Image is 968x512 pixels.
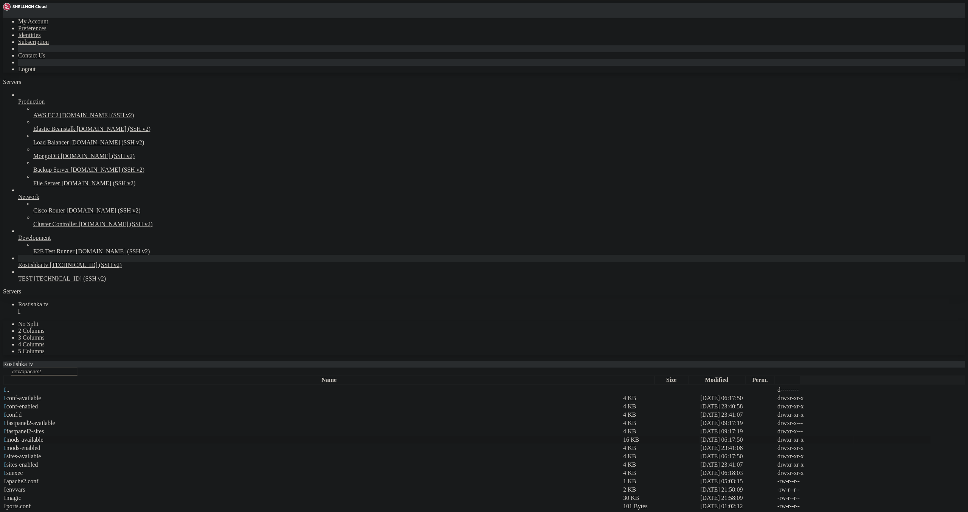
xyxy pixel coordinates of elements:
[50,262,122,268] span: [TECHNICAL_ID] (SSH v2)
[33,166,965,173] a: Backup Server [DOMAIN_NAME] (SSH v2)
[18,32,41,38] a: Identities
[623,503,699,510] td: 101 Bytes
[18,18,48,25] a: My Account
[4,486,25,493] span: envvars
[700,419,776,427] td: [DATE] 09:17:19
[33,180,965,187] a: File Server [DOMAIN_NAME] (SSH v2)
[700,436,776,444] td: [DATE] 06:17:50
[18,98,965,105] a: Production
[33,126,75,132] span: Elastic Beanstalk
[4,453,6,459] span: 
[33,119,965,132] li: Elastic Beanstalk [DOMAIN_NAME] (SSH v2)
[4,436,6,443] span: 
[18,275,33,282] span: TEST
[777,486,853,493] td: -rw-r--r--
[777,494,853,502] td: -rw-r--r--
[623,494,699,502] td: 30 KB
[777,419,853,427] td: drwxr-x---
[33,221,965,228] a: Cluster Controller [DOMAIN_NAME] (SSH v2)
[3,288,965,295] div: Servers
[4,411,6,418] span: 
[18,255,965,268] li: Rostishka tv [TECHNICAL_ID] (SSH v2)
[33,248,965,255] a: E2E Test Runner [DOMAIN_NAME] (SSH v2)
[77,126,151,132] span: [DOMAIN_NAME] (SSH v2)
[777,469,853,477] td: drwxr-xr-x
[11,368,78,375] input: Current Folder
[18,334,45,341] a: 3 Columns
[33,241,965,255] li: E2E Test Runner [DOMAIN_NAME] (SSH v2)
[60,112,134,118] span: [DOMAIN_NAME] (SSH v2)
[33,166,69,173] span: Backup Server
[4,461,6,468] span: 
[33,214,965,228] li: Cluster Controller [DOMAIN_NAME] (SSH v2)
[18,98,45,105] span: Production
[18,92,965,187] li: Production
[623,478,699,485] td: 1 KB
[700,453,776,460] td: [DATE] 06:17:50
[746,376,774,384] th: Perm.: activate to sort column ascending
[4,486,6,493] span: 
[3,79,21,85] span: Servers
[689,376,745,384] th: Modified: activate to sort column ascending
[33,207,65,214] span: Cisco Router
[33,112,59,118] span: AWS EC2
[76,248,150,254] span: [DOMAIN_NAME] (SSH v2)
[623,419,699,427] td: 4 KB
[33,126,965,132] a: Elastic Beanstalk [DOMAIN_NAME] (SSH v2)
[33,160,965,173] li: Backup Server [DOMAIN_NAME] (SSH v2)
[4,478,6,484] span: 
[4,503,31,509] span: ports.conf
[623,394,699,402] td: 4 KB
[4,436,43,443] span: mods-available
[18,194,965,200] a: Network
[777,403,853,410] td: drwxr-xr-x
[4,403,38,410] span: conf-enabled
[33,146,965,160] li: MongoDB [DOMAIN_NAME] (SSH v2)
[623,469,699,477] td: 4 KB
[33,105,965,119] li: AWS EC2 [DOMAIN_NAME] (SSH v2)
[18,301,965,315] a: Rostishka tv
[18,268,965,282] li: TEST [TECHNICAL_ID] (SSH v2)
[4,411,22,418] span: conf.d
[655,376,687,384] th: Size: activate to sort column ascending
[18,187,965,228] li: Network
[18,308,965,315] a: 
[18,327,45,334] a: 2 Columns
[700,403,776,410] td: [DATE] 23:40:58
[79,221,153,227] span: [DOMAIN_NAME] (SSH v2)
[4,495,21,501] span: magic
[700,461,776,469] td: [DATE] 23:41:07
[18,66,36,72] a: Logout
[18,52,45,59] a: Contact Us
[4,420,55,426] span: fastpanel2-available
[71,166,145,173] span: [DOMAIN_NAME] (SSH v2)
[623,436,699,444] td: 16 KB
[33,180,60,186] span: File Server
[700,469,776,477] td: [DATE] 06:18:03
[33,139,69,146] span: Load Balancer
[33,139,965,146] a: Load Balancer [DOMAIN_NAME] (SSH v2)
[4,495,6,501] span: 
[700,503,776,510] td: [DATE] 01:02:12
[3,79,51,85] a: Servers
[18,275,965,282] a: TEST [TECHNICAL_ID] (SSH v2)
[3,3,47,11] img: Shellngn
[700,411,776,419] td: [DATE] 23:41:07
[4,470,6,476] span: 
[33,207,965,214] a: Cisco Router [DOMAIN_NAME] (SSH v2)
[777,453,853,460] td: drwxr-xr-x
[18,234,51,241] span: Development
[4,420,6,426] span: 
[4,478,39,484] span: apache2.conf
[4,376,654,384] th: Name: activate to sort column descending
[623,486,699,493] td: 2 KB
[33,200,965,214] li: Cisco Router [DOMAIN_NAME] (SSH v2)
[33,173,965,187] li: File Server [DOMAIN_NAME] (SSH v2)
[3,361,33,367] span: Rostishka tv
[4,445,40,451] span: mods-enabled
[4,470,23,476] span: suexec
[700,478,776,485] td: [DATE] 05:03:15
[33,153,59,159] span: MongoDB
[777,428,853,435] td: drwxr-x---
[33,248,74,254] span: E2E Test Runner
